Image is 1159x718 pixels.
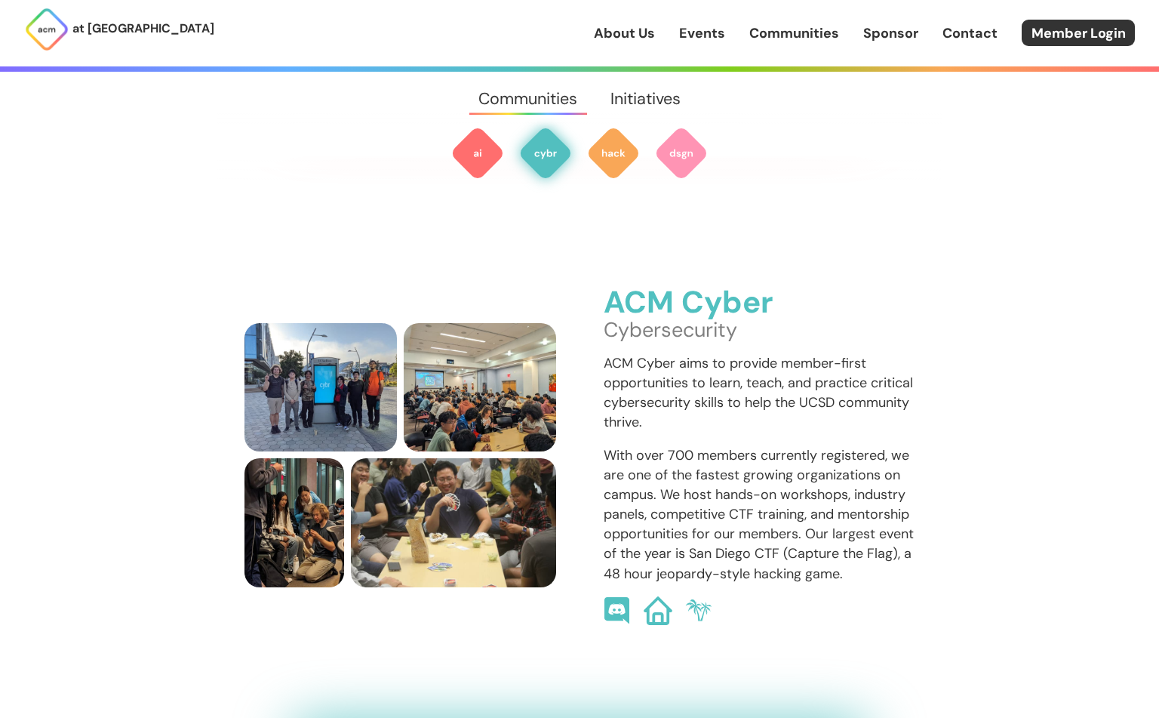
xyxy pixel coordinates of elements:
a: Member Login [1022,20,1135,46]
a: Contact [942,23,998,43]
a: Communities [463,72,594,126]
img: ACM Cyber Board stands in front of a UCSD kiosk set to display "Cyber" [244,323,397,452]
a: Initiatives [594,72,696,126]
img: Cyber Members Playing Board Games [351,458,556,587]
img: ACM AI [450,126,505,180]
img: ACM Cyber president Nick helps members pick a lock [244,458,344,587]
img: ACM Cyber Discord [604,597,631,624]
a: Communities [749,23,839,43]
img: ACM Cyber Website [644,596,672,625]
img: ACM Logo [24,7,69,52]
p: With over 700 members currently registered, we are one of the fastest growing organizations on ca... [604,445,915,584]
h3: ACM Cyber [604,286,915,320]
a: at [GEOGRAPHIC_DATA] [24,7,214,52]
img: ACM Cyber [518,126,573,180]
img: SDCTF [685,597,712,624]
p: ACM Cyber aims to provide member-first opportunities to learn, teach, and practice critical cyber... [604,353,915,432]
p: at [GEOGRAPHIC_DATA] [72,19,214,39]
a: Sponsor [863,23,918,43]
p: Cybersecurity [604,320,915,340]
a: About Us [594,23,655,43]
img: ACM Hack [586,126,641,180]
a: Events [679,23,725,43]
img: members picking locks at Lockpicking 102 [404,323,556,452]
img: ACM Design [654,126,709,180]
